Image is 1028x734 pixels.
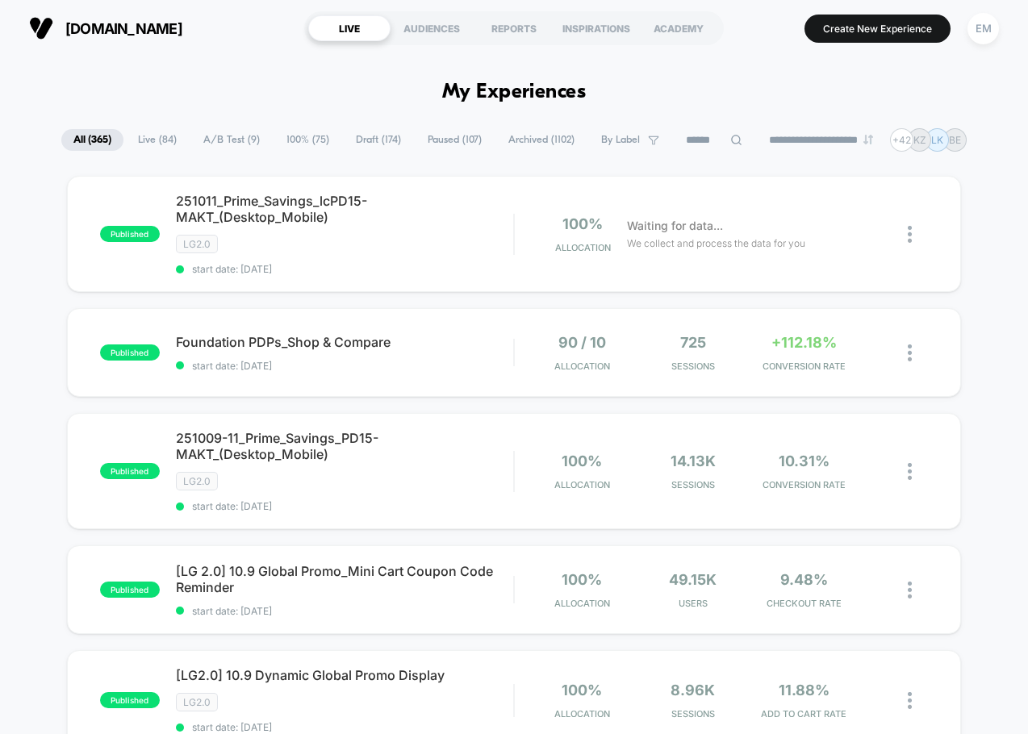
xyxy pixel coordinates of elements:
img: close [908,463,912,480]
span: [LG2.0] 10.9 Dynamic Global Promo Display [176,667,513,683]
span: 14.13k [671,452,716,469]
span: 8.96k [671,682,715,699]
span: 100% [562,571,602,588]
span: Sessions [641,361,744,372]
span: 100% ( 75 ) [274,129,341,151]
div: LIVE [308,15,391,41]
button: EM [963,12,1004,45]
span: Allocation [555,242,611,253]
p: KZ [913,134,926,146]
span: 11.88% [779,682,830,699]
span: 100% [562,215,603,232]
span: [DOMAIN_NAME] [65,20,182,37]
span: Archived ( 1102 ) [496,129,587,151]
span: Sessions [641,708,744,719]
h1: My Experiences [442,81,587,104]
span: start date: [DATE] [176,605,513,617]
div: + 42 [890,128,913,152]
span: CHECKOUT RATE [753,598,855,609]
span: Sessions [641,479,744,490]
span: LG2.0 [176,693,218,711]
span: published [100,582,160,598]
p: LK [931,134,943,146]
span: Allocation [554,598,610,609]
span: A/B Test ( 9 ) [191,129,272,151]
span: Paused ( 107 ) [416,129,494,151]
span: +112.18% [771,334,837,351]
img: close [908,692,912,709]
span: 100% [562,452,602,469]
span: We collect and process the data for you [627,236,805,251]
span: Live ( 84 ) [126,129,189,151]
span: 100% [562,682,602,699]
span: Waiting for data... [627,217,723,235]
span: start date: [DATE] [176,263,513,275]
span: Foundation PDPs_Shop & Compare [176,334,513,350]
span: CONVERSION RATE [753,479,855,490]
span: Users [641,598,744,609]
span: [LG 2.0] 10.9 Global Promo_Mini Cart Coupon Code Reminder [176,563,513,595]
img: close [908,226,912,243]
span: 251009-11_Prime_Savings_PD15-MAKT_(Desktop_Mobile) [176,430,513,462]
button: [DOMAIN_NAME] [24,15,187,41]
span: Allocation [554,361,610,372]
span: start date: [DATE] [176,721,513,733]
span: LG2.0 [176,472,218,490]
span: published [100,692,160,708]
div: EM [967,13,999,44]
span: published [100,226,160,242]
span: published [100,463,160,479]
img: close [908,582,912,598]
span: start date: [DATE] [176,500,513,512]
img: Visually logo [29,16,53,40]
span: LG2.0 [176,235,218,253]
div: INSPIRATIONS [555,15,637,41]
span: 90 / 10 [558,334,606,351]
span: published [100,344,160,361]
span: Allocation [554,708,610,719]
span: 10.31% [779,452,830,469]
span: 49.15k [669,571,717,588]
span: Draft ( 174 ) [344,129,413,151]
img: end [863,135,873,144]
span: 251011_Prime_Savings_lcPD15-MAKT_(Desktop_Mobile) [176,193,513,225]
p: BE [949,134,961,146]
button: Create New Experience [804,15,951,43]
img: close [908,344,912,361]
span: By Label [601,134,640,146]
span: 9.48% [780,571,828,588]
span: All ( 365 ) [61,129,123,151]
span: Allocation [554,479,610,490]
span: start date: [DATE] [176,360,513,372]
span: 725 [680,334,706,351]
div: REPORTS [473,15,555,41]
div: AUDIENCES [391,15,473,41]
span: CONVERSION RATE [753,361,855,372]
span: ADD TO CART RATE [753,708,855,719]
div: ACADEMY [637,15,720,41]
